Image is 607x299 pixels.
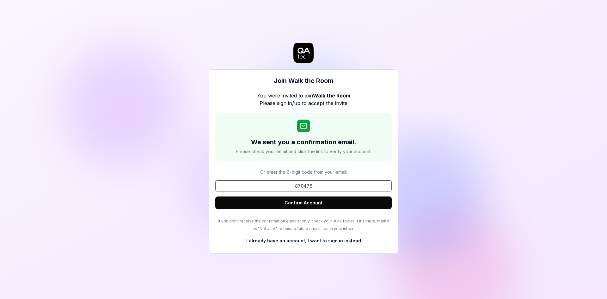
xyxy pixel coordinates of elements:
[257,99,350,107] p: Please sign in/up to accept the invite
[257,92,350,99] p: You were invited to join
[236,148,371,155] span: Please check your email and click the link to verify your account.
[218,219,389,231] span: If you don't receive the confirmation email shortly, check your Junk folder. If it's there, mark ...
[215,234,392,247] button: I already have an account, I want to sign in instead
[274,76,334,85] h3: Join Walk the Room
[215,169,392,175] p: Or enter the 6-digit code from your email:
[251,137,356,147] h2: We sent you a confirmation email.
[215,196,392,209] button: Confirm Account
[313,92,350,99] b: Walk the Room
